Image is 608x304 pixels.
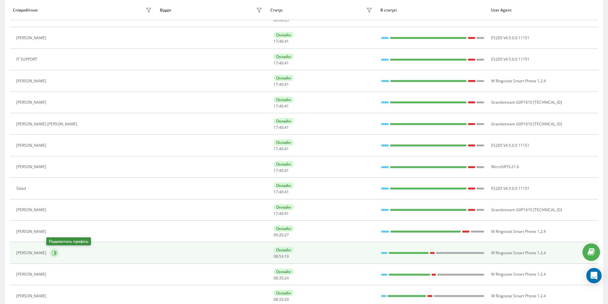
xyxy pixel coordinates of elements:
[274,32,294,38] div: Онлайн
[16,79,48,83] div: [PERSON_NAME]
[491,250,546,256] span: W Ringostat Smart Phone 1.2.4
[274,60,278,66] span: 17
[284,82,289,87] span: 41
[279,125,283,130] span: 40
[13,8,38,12] div: Співробітник
[274,18,289,22] div: : :
[284,297,289,302] span: 20
[274,276,289,280] div: : :
[274,168,278,173] span: 17
[279,103,283,109] span: 40
[279,168,283,173] span: 40
[491,35,529,41] span: ES205 V4.5.0.0 11151
[270,8,283,12] div: Статус
[16,272,48,277] div: [PERSON_NAME]
[274,247,294,253] div: Онлайн
[274,125,278,130] span: 17
[274,254,289,259] div: : :
[284,275,289,281] span: 24
[16,36,48,40] div: [PERSON_NAME]
[16,208,48,212] div: [PERSON_NAME]
[274,104,289,108] div: : :
[274,103,278,109] span: 17
[274,189,278,195] span: 17
[279,254,283,259] span: 53
[279,146,283,152] span: 40
[274,190,289,194] div: : :
[274,211,289,216] div: : :
[279,232,283,238] span: 20
[284,254,289,259] span: 19
[274,97,294,103] div: Онлайн
[279,60,283,66] span: 40
[274,82,289,87] div: : :
[274,226,294,232] div: Онлайн
[16,122,79,126] div: [PERSON_NAME] [PERSON_NAME]
[279,82,283,87] span: 40
[284,146,289,152] span: 41
[274,147,289,151] div: : :
[380,8,485,12] div: В статусі
[284,39,289,44] span: 41
[586,268,602,283] div: Open Intercom Messenger
[284,232,289,238] span: 27
[16,143,48,148] div: [PERSON_NAME]
[274,233,289,237] div: : :
[274,39,278,44] span: 17
[274,39,289,44] div: : :
[274,297,278,302] span: 08
[274,146,278,152] span: 17
[284,103,289,109] span: 41
[274,275,278,281] span: 08
[284,189,289,195] span: 41
[274,269,294,275] div: Онлайн
[16,57,39,62] div: IT SUPPORT
[160,8,171,12] div: Відділ
[274,204,294,210] div: Онлайн
[491,207,562,212] span: Grandstream GXP1610 [TECHNICAL_ID]
[274,139,294,145] div: Онлайн
[274,232,278,238] span: 09
[16,251,48,255] div: [PERSON_NAME]
[274,54,294,60] div: Онлайн
[491,271,546,277] span: W Ringostat Smart Phone 1.2.4
[284,60,289,66] span: 41
[274,82,278,87] span: 17
[16,294,48,298] div: [PERSON_NAME]
[491,78,546,84] span: W Ringostat Smart Phone 1.2.4
[491,186,529,191] span: ES205 V4.5.0.0 11151
[16,229,48,234] div: [PERSON_NAME]
[274,297,289,302] div: : :
[491,100,562,105] span: Grandstream GXP1610 [TECHNICAL_ID]
[274,125,289,130] div: : :
[279,297,283,302] span: 33
[274,75,294,81] div: Онлайн
[46,237,91,245] div: Подивитись профіль
[274,161,294,167] div: Онлайн
[279,275,283,281] span: 35
[274,290,294,296] div: Онлайн
[491,143,529,148] span: ES205 V4.5.0.0 11151
[491,164,519,169] span: MicroSIP/3.21.6
[274,182,294,189] div: Онлайн
[16,186,27,191] div: Sklad
[279,189,283,195] span: 40
[279,39,283,44] span: 40
[491,293,546,299] span: W Ringostat Smart Phone 1.2.4
[16,100,48,105] div: [PERSON_NAME]
[284,211,289,216] span: 41
[274,168,289,173] div: : :
[16,165,48,169] div: [PERSON_NAME]
[274,254,278,259] span: 08
[491,56,529,62] span: ES205 V4.5.0.0 11151
[491,121,562,127] span: Grandstream GXP1610 [TECHNICAL_ID]
[279,211,283,216] span: 40
[284,168,289,173] span: 41
[491,229,546,234] span: M Ringostat Smart Phone 1.2.4
[284,125,289,130] span: 41
[274,61,289,65] div: : :
[491,8,595,12] div: User Agent
[274,211,278,216] span: 17
[274,118,294,124] div: Онлайн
